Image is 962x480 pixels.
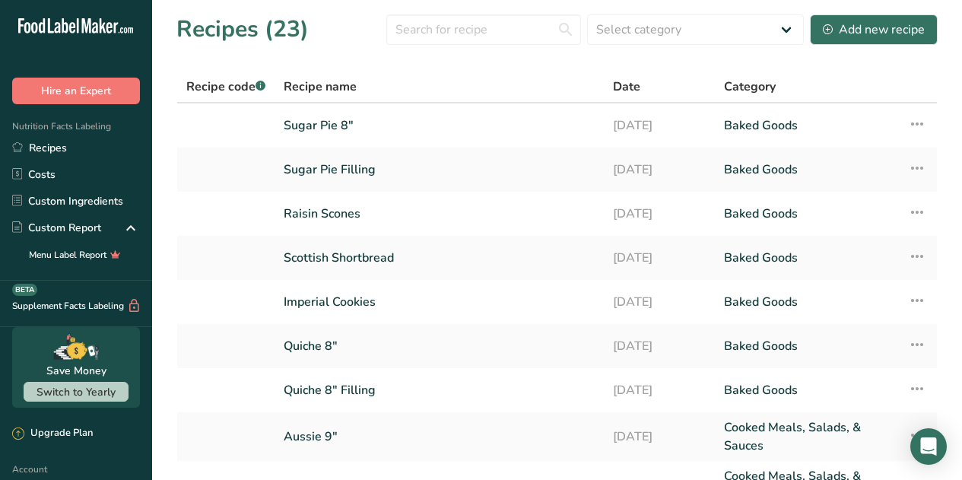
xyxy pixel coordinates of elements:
[12,220,101,236] div: Custom Report
[823,21,925,39] div: Add new recipe
[613,374,706,406] a: [DATE]
[724,330,890,362] a: Baked Goods
[284,330,595,362] a: Quiche 8"
[724,286,890,318] a: Baked Goods
[613,286,706,318] a: [DATE]
[284,110,595,141] a: Sugar Pie 8"
[24,382,129,402] button: Switch to Yearly
[810,14,938,45] button: Add new recipe
[37,385,116,399] span: Switch to Yearly
[284,154,595,186] a: Sugar Pie Filling
[910,428,947,465] div: Open Intercom Messenger
[724,374,890,406] a: Baked Goods
[724,154,890,186] a: Baked Goods
[12,78,140,104] button: Hire an Expert
[724,110,890,141] a: Baked Goods
[186,78,265,95] span: Recipe code
[613,198,706,230] a: [DATE]
[724,78,776,96] span: Category
[284,242,595,274] a: Scottish Shortbread
[284,418,595,455] a: Aussie 9"
[176,12,309,46] h1: Recipes (23)
[613,330,706,362] a: [DATE]
[12,284,37,296] div: BETA
[386,14,581,45] input: Search for recipe
[46,363,106,379] div: Save Money
[613,78,640,96] span: Date
[284,374,595,406] a: Quiche 8" Filling
[284,286,595,318] a: Imperial Cookies
[724,198,890,230] a: Baked Goods
[613,154,706,186] a: [DATE]
[12,426,93,441] div: Upgrade Plan
[613,242,706,274] a: [DATE]
[284,78,357,96] span: Recipe name
[613,418,706,455] a: [DATE]
[613,110,706,141] a: [DATE]
[724,418,890,455] a: Cooked Meals, Salads, & Sauces
[284,198,595,230] a: Raisin Scones
[724,242,890,274] a: Baked Goods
